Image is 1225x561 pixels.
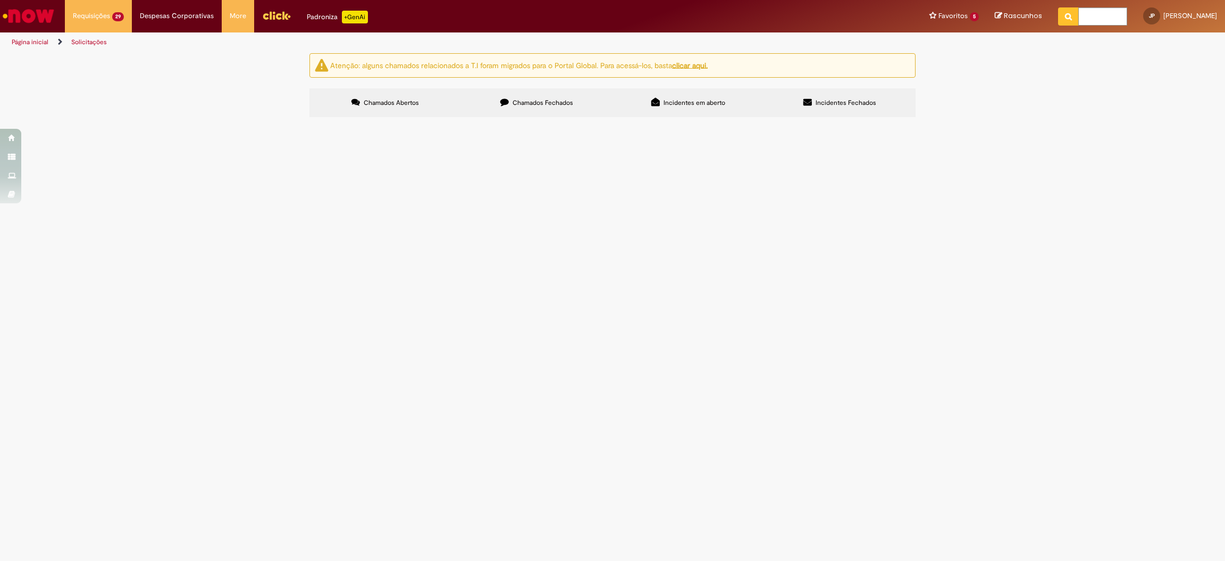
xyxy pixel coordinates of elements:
[970,12,979,21] span: 5
[342,11,368,23] p: +GenAi
[816,98,876,107] span: Incidentes Fechados
[71,38,107,46] a: Solicitações
[995,11,1042,21] a: Rascunhos
[672,60,708,70] a: clicar aqui.
[1004,11,1042,21] span: Rascunhos
[112,12,124,21] span: 29
[664,98,725,107] span: Incidentes em aberto
[73,11,110,21] span: Requisições
[1163,11,1217,20] span: [PERSON_NAME]
[513,98,573,107] span: Chamados Fechados
[140,11,214,21] span: Despesas Corporativas
[230,11,246,21] span: More
[330,60,708,70] ng-bind-html: Atenção: alguns chamados relacionados a T.I foram migrados para o Portal Global. Para acessá-los,...
[307,11,368,23] div: Padroniza
[364,98,419,107] span: Chamados Abertos
[12,38,48,46] a: Página inicial
[1058,7,1079,26] button: Pesquisar
[8,32,809,52] ul: Trilhas de página
[262,7,291,23] img: click_logo_yellow_360x200.png
[1,5,56,27] img: ServiceNow
[938,11,968,21] span: Favoritos
[1149,12,1155,19] span: JP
